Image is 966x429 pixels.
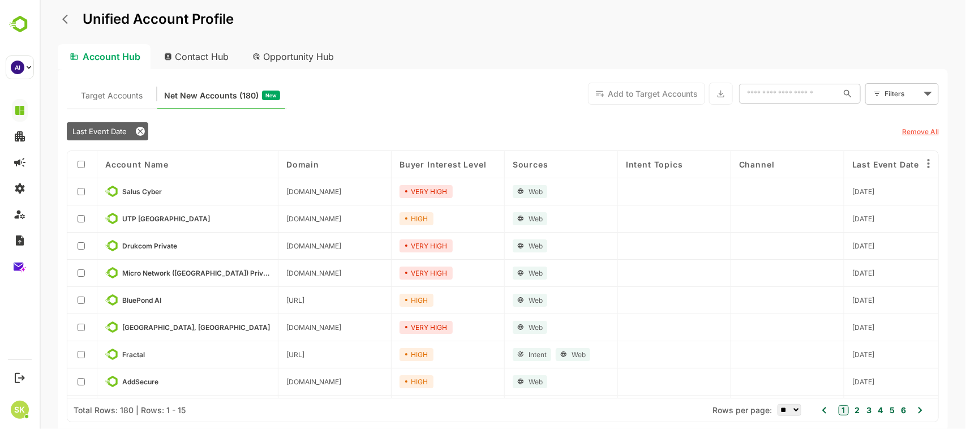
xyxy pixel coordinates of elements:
div: Account Hub [18,44,111,69]
span: Web [532,350,546,359]
div: HIGH [360,375,394,388]
button: 6 [858,404,866,417]
span: Web [489,242,503,250]
img: BambooboxLogoMark.f1c84d78b4c51b1a7b5f700c9845e183.svg [6,14,35,35]
span: Web [489,377,503,386]
span: AddSecure [83,377,119,386]
span: iittp.ac.in [247,323,302,332]
div: Total Rows: 180 | Rows: 1 - 15 [34,405,146,415]
span: 2025-09-22 [813,350,835,359]
span: Salus Cyber [83,187,122,196]
span: Web [489,323,503,332]
span: 2025-08-04 [813,377,835,386]
span: 2025-09-26 [813,242,835,250]
div: VERY HIGH [360,321,413,334]
div: VERY HIGH [360,185,413,198]
div: AI [11,61,24,74]
div: VERY HIGH [360,267,413,280]
span: Sources [473,160,509,169]
div: Filters [845,88,881,100]
span: Last Event Date [813,160,880,169]
span: 2025-09-17 [813,269,835,277]
span: 2025-10-03 [813,187,835,196]
div: HIGH [360,294,394,307]
button: Export the selected data as CSV [669,83,693,105]
span: Buyer Interest Level [360,160,447,169]
span: Micro Network (India) Private [83,269,230,277]
span: Intent [489,350,507,359]
div: Contact Hub [115,44,199,69]
button: 3 [824,404,832,417]
button: Add to Target Accounts [548,83,666,105]
button: Logout [12,370,27,385]
span: addsecure.com [247,377,302,386]
button: 5 [847,404,855,417]
button: 2 [813,404,821,417]
span: Account Name [66,160,129,169]
span: BluePond AI [83,296,122,304]
span: drukcom.com [247,242,302,250]
span: Channel [699,160,735,169]
span: fractal.ai [247,350,265,359]
div: HIGH [360,348,394,361]
button: back [20,11,37,28]
span: micronetwork.co.in [247,269,302,277]
span: Web [489,187,503,196]
div: Filters [844,81,899,105]
span: Intent Topics [586,160,643,169]
span: bluepond.ai [247,296,265,304]
span: Rows per page: [673,405,732,415]
span: Last Event Date [33,127,87,136]
span: Drukcom Private [83,242,138,250]
div: HIGH [360,212,394,225]
button: 1 [799,405,809,415]
button: 4 [836,404,844,417]
span: Web [489,215,503,223]
span: UTP Universidad Tecnológica del Perú [83,215,170,223]
u: Remove All [862,127,899,136]
div: SK [11,401,29,419]
span: Known accounts you’ve identified to target - imported from CRM, Offline upload, or promoted from ... [42,88,104,103]
div: Newly surfaced ICP-fit accounts from Intent, Website, LinkedIn, and other engagement signals. [124,88,241,103]
span: Net New Accounts ( 180 ) [124,88,219,103]
span: 2025-08-25 [813,323,835,332]
div: Opportunity Hub [204,44,304,69]
span: 2025-09-15 [813,296,835,304]
div: Last Event Date [27,122,109,140]
p: Unified Account Profile [43,12,194,26]
span: Domain [247,160,280,169]
span: Indian Institute of Technology, Tirupati [83,323,230,332]
span: saluscyber.com [247,187,302,196]
span: Fractal [83,350,105,359]
span: New [226,88,237,103]
span: 2025-09-20 [813,215,835,223]
span: Web [489,296,503,304]
div: VERY HIGH [360,239,413,252]
span: Web [489,269,503,277]
span: utp.edu.pe [247,215,302,223]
